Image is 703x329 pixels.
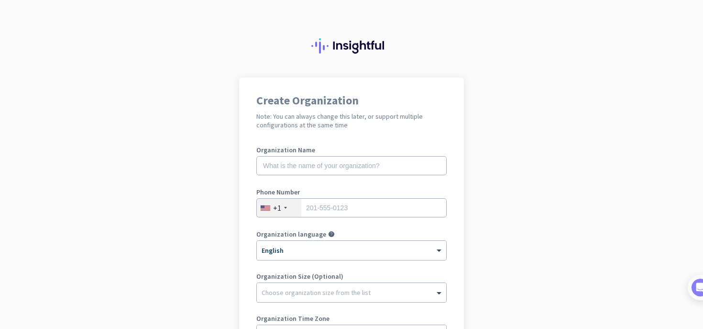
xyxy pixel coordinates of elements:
[256,198,447,217] input: 201-555-0123
[273,203,281,213] div: +1
[256,273,447,280] label: Organization Size (Optional)
[256,95,447,106] h1: Create Organization
[256,189,447,195] label: Phone Number
[256,315,447,322] label: Organization Time Zone
[328,231,335,238] i: help
[256,231,326,238] label: Organization language
[256,112,447,129] h2: Note: You can always change this later, or support multiple configurations at the same time
[256,156,447,175] input: What is the name of your organization?
[311,38,392,54] img: Insightful
[256,147,447,153] label: Organization Name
